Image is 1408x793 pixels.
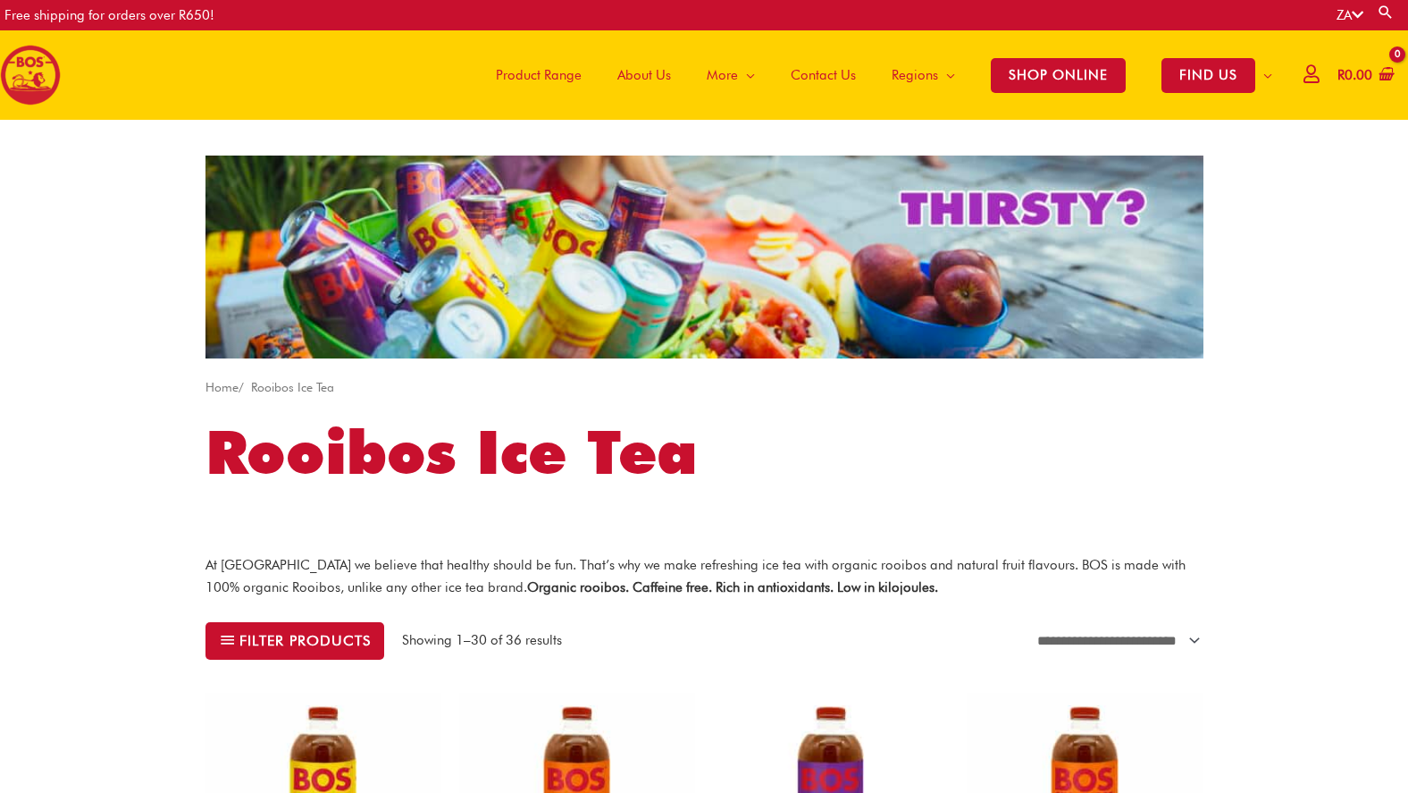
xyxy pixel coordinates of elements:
[465,30,1290,120] nav: Site Navigation
[205,554,1203,599] p: At [GEOGRAPHIC_DATA] we believe that healthy should be fun. That’s why we make refreshing ice tea...
[478,30,599,120] a: Product Range
[707,48,738,102] span: More
[205,376,1203,399] nav: Breadcrumb
[1334,55,1395,96] a: View Shopping Cart, empty
[205,380,239,394] a: Home
[599,30,689,120] a: About Us
[205,156,1203,359] img: screenshot
[496,48,582,102] span: Product Range
[205,622,385,660] button: Filter products
[617,48,671,102] span: About Us
[991,58,1126,93] span: SHOP ONLINE
[205,410,1203,494] h1: Rooibos Ice Tea
[892,48,938,102] span: Regions
[1337,7,1363,23] a: ZA
[402,630,562,651] p: Showing 1–30 of 36 results
[791,48,856,102] span: Contact Us
[1337,67,1345,83] span: R
[239,634,371,647] span: Filter products
[973,30,1144,120] a: SHOP ONLINE
[527,579,938,595] strong: Organic rooibos. Caffeine free. Rich in antioxidants. Low in kilojoules.
[689,30,773,120] a: More
[1161,58,1255,93] span: FIND US
[1027,623,1203,658] select: Shop order
[773,30,874,120] a: Contact Us
[874,30,973,120] a: Regions
[1377,4,1395,21] a: Search button
[1337,67,1372,83] bdi: 0.00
